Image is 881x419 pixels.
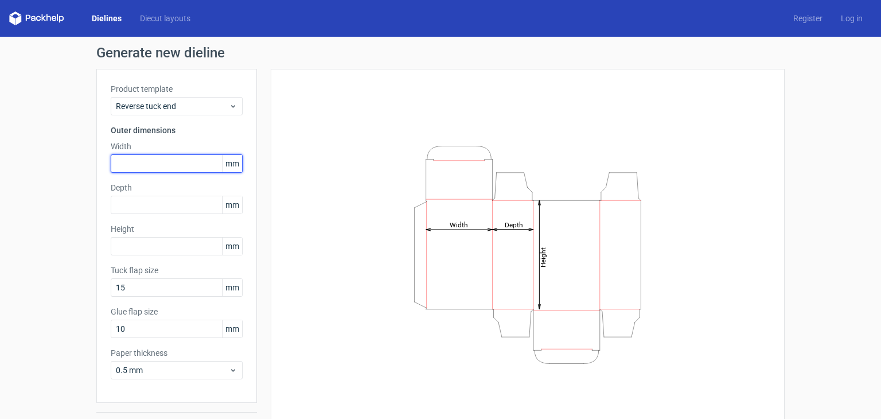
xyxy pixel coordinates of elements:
[222,279,242,296] span: mm
[131,13,200,24] a: Diecut layouts
[505,220,523,228] tspan: Depth
[222,238,242,255] span: mm
[116,364,229,376] span: 0.5 mm
[83,13,131,24] a: Dielines
[222,320,242,337] span: mm
[111,182,243,193] label: Depth
[111,347,243,359] label: Paper thickness
[111,125,243,136] h3: Outer dimensions
[222,155,242,172] span: mm
[539,247,547,267] tspan: Height
[111,83,243,95] label: Product template
[111,223,243,235] label: Height
[222,196,242,214] span: mm
[111,265,243,276] label: Tuck flap size
[784,13,832,24] a: Register
[116,100,229,112] span: Reverse tuck end
[96,46,785,60] h1: Generate new dieline
[832,13,872,24] a: Log in
[111,141,243,152] label: Width
[450,220,468,228] tspan: Width
[111,306,243,317] label: Glue flap size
